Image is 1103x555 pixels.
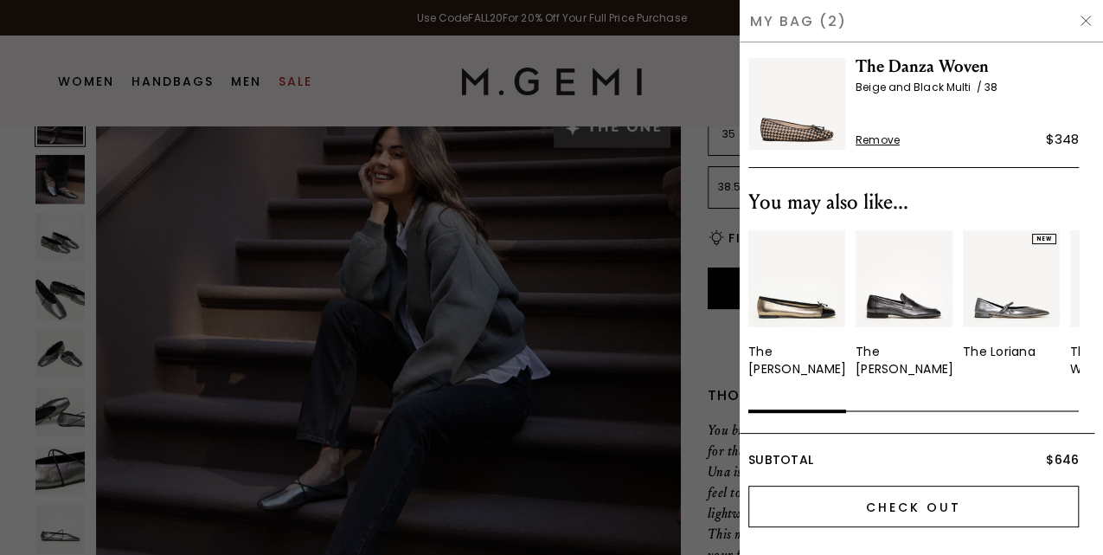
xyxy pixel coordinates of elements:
a: The [PERSON_NAME] [856,230,952,378]
div: The [PERSON_NAME] [856,343,953,378]
div: NEW [1032,234,1056,244]
span: $646 [1046,451,1079,468]
span: 38 [984,80,997,94]
a: NEWThe Loriana [963,230,1060,360]
div: 1 / 10 [748,230,845,378]
div: The [PERSON_NAME] [748,343,846,378]
img: The Danza Woven [748,53,845,150]
span: Beige and Black Multi [856,80,984,94]
img: v_12592_01_Main_New_TheRosa_AntiqueGoldWithBlack_NappaAndMetallicLeather_290x387_crop_center.jpg [748,230,845,327]
span: The Danza Woven [856,53,1079,81]
div: 2 / 10 [856,230,952,378]
div: The Loriana [963,343,1036,360]
span: Subtotal [748,451,813,468]
a: The [PERSON_NAME] [748,230,845,378]
img: Hide Drawer [1079,14,1093,28]
input: Check Out [748,486,1079,527]
img: 7245283196987_01_Main_New_TheSaccaDonna_DarkGunmetal_NappaMetal_290x387_crop_center.jpg [856,230,952,327]
div: 3 / 10 [963,230,1060,378]
img: 7385131286587_01_Main_New_TheLoriana_Gunmetal_MetallicLeaher_290x387_crop_center.jpg [963,230,1060,327]
span: Remove [856,133,900,147]
div: You may also like... [748,189,1079,216]
div: $348 [1046,129,1079,150]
